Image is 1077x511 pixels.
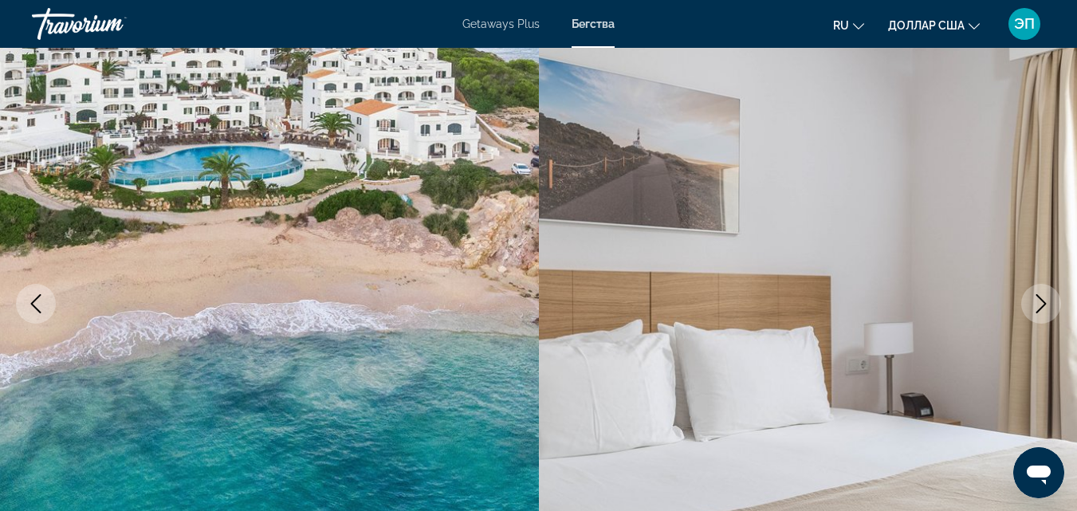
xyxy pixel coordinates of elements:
[572,18,615,30] a: Бегства
[1013,447,1064,498] iframe: Кнопка запуска окна обмена сообщениями
[888,14,980,37] button: Изменить валюту
[833,19,849,32] font: ru
[1004,7,1045,41] button: Меню пользователя
[16,284,56,324] button: Previous image
[833,14,864,37] button: Изменить язык
[888,19,965,32] font: доллар США
[1021,284,1061,324] button: Next image
[32,3,191,45] a: Травориум
[1014,15,1035,32] font: ЭП
[462,18,540,30] a: Getaways Plus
